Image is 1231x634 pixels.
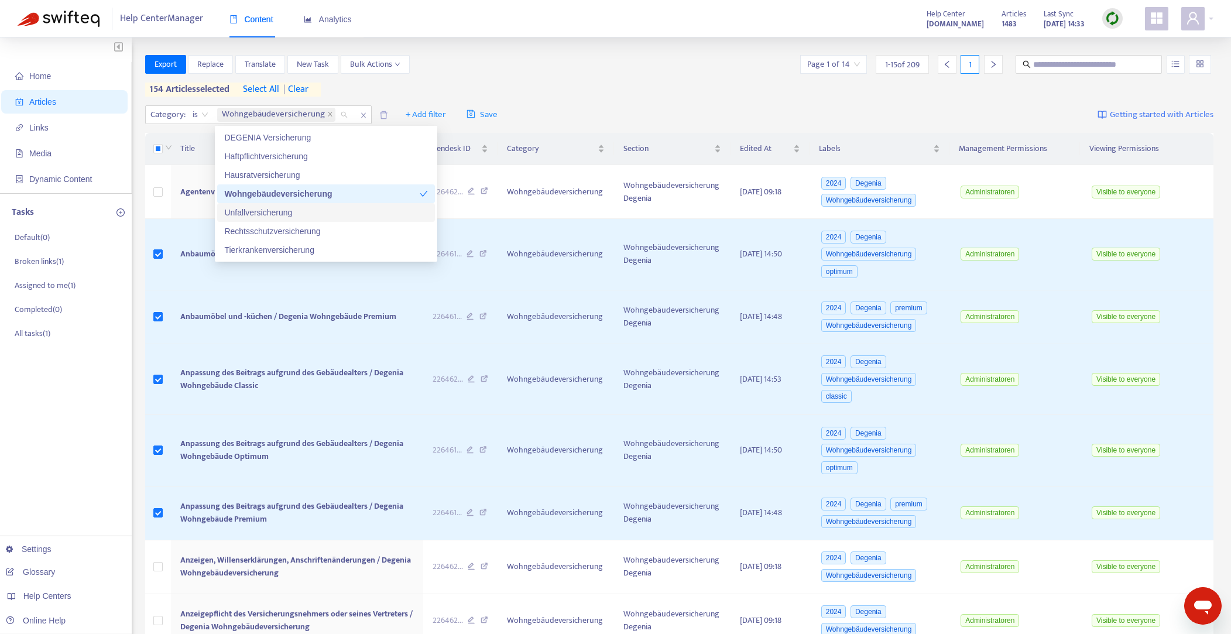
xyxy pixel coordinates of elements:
img: image-link [1098,110,1107,119]
button: saveSave [458,105,506,124]
span: Agentenvollmacht / Degenia Wohngebäudeversicherung [180,185,382,198]
span: close [327,111,333,118]
span: [DATE] 14:48 [740,310,782,323]
span: optimum [821,265,858,278]
span: premium [890,498,927,510]
span: 226461 ... [433,506,462,519]
span: Bulk Actions [350,58,400,71]
span: Degenia [851,605,886,618]
button: Export [145,55,186,74]
a: Getting started with Articles [1098,105,1213,124]
img: Swifteq [18,11,100,27]
span: Wohngebäudeversicherung [217,108,335,122]
div: Rechtsschutzversicherung [224,225,428,238]
span: Content [229,15,273,24]
button: New Task [287,55,338,74]
span: Anbaumöbel und -küchen / Degenia Wohngebäude Optimum [180,247,398,261]
span: Edited At [740,142,791,155]
span: delete [379,111,388,119]
button: Translate [235,55,285,74]
div: Wohngebäudeversicherung [224,187,420,200]
div: Unfallversicherung [217,203,435,222]
span: down [165,144,172,151]
span: 2024 [821,605,846,618]
a: [DOMAIN_NAME] [927,17,984,30]
div: Haftpflichtversicherung [217,147,435,166]
span: Administratoren [961,186,1019,198]
td: Wohngebäudeversicherung [498,540,614,594]
span: Getting started with Articles [1110,108,1213,122]
span: Administratoren [961,310,1019,323]
span: Visible to everyone [1092,248,1160,261]
span: Administratoren [961,248,1019,261]
span: Visible to everyone [1092,373,1160,386]
span: Help Center [927,8,965,20]
span: close [356,108,371,122]
span: Visible to everyone [1092,186,1160,198]
span: Degenia [851,427,886,440]
th: Management Permissions [949,133,1081,165]
span: 2024 [821,301,846,314]
span: clear [279,83,308,97]
span: [DATE] 14:48 [740,506,782,519]
span: | [283,81,286,97]
td: Wohngebäudeversicherung [498,344,614,416]
span: Wohngebäudeversicherung [821,569,917,582]
span: appstore [1150,11,1164,25]
span: Anpassung des Beitrags aufgrund des Gebäudealters / Degenia Wohngebäude Optimum [180,437,403,463]
span: Visible to everyone [1092,614,1160,627]
span: Anpassung des Beitrags aufgrund des Gebäudealters / Degenia Wohngebäude Premium [180,499,403,526]
span: Degenia [851,551,886,564]
span: [DATE] 14:50 [740,443,782,457]
span: account-book [15,98,23,106]
span: Degenia [851,355,886,368]
span: 2024 [821,427,846,440]
td: Wohngebäudeversicherung Degenia [614,165,731,219]
div: Hausratversicherung [224,169,428,181]
span: 226462 ... [433,186,463,198]
span: Media [29,149,52,158]
a: Online Help [6,616,66,625]
span: book [229,15,238,23]
span: Degenia [851,231,886,244]
td: Wohngebäudeversicherung [498,415,614,486]
th: Section [614,133,731,165]
a: Settings [6,544,52,554]
button: Bulk Actionsdown [341,55,410,74]
span: [DATE] 09:18 [740,614,781,627]
span: Save [467,108,498,122]
span: [DATE] 14:50 [740,247,782,261]
span: Help Center Manager [120,8,203,30]
div: Unfallversicherung [224,206,428,219]
span: Anpassung des Beitrags aufgrund des Gebäudealters / Degenia Wohngebäude Classic [180,366,403,392]
img: sync.dc5367851b00ba804db3.png [1105,11,1120,26]
span: [DATE] 09:18 [740,560,781,573]
span: 2024 [821,551,846,564]
span: Category : [146,106,187,124]
strong: [DOMAIN_NAME] [927,18,984,30]
span: Analytics [304,15,352,24]
th: Edited At [731,133,810,165]
span: Wohngebäudeversicherung [821,248,917,261]
td: Wohngebäudeversicherung Degenia [614,415,731,486]
span: Wohngebäudeversicherung [821,194,917,207]
strong: 1483 [1002,18,1017,30]
span: Visible to everyone [1092,310,1160,323]
div: DEGENIA Versicherung [224,131,428,144]
td: Wohngebäudeversicherung Degenia [614,486,731,540]
span: New Task [297,58,329,71]
span: search [1023,60,1031,68]
span: Links [29,123,49,132]
td: Wohngebäudeversicherung [498,290,614,344]
span: Degenia [851,498,886,510]
div: 1 [961,55,979,74]
span: Anzeigen, Willenserklärungen, Anschriftenänderungen / Degenia Wohngebäudeversicherung [180,553,411,580]
a: Glossary [6,567,55,577]
span: Anbaumöbel und -küchen / Degenia Wohngebäude Premium [180,310,396,323]
div: Tierkrankenversicherung [224,244,428,256]
span: 154 articles selected [145,83,230,97]
span: select all [243,83,279,97]
span: Wohngebäudeversicherung [821,373,917,386]
span: Degenia [851,301,886,314]
span: Visible to everyone [1092,444,1160,457]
